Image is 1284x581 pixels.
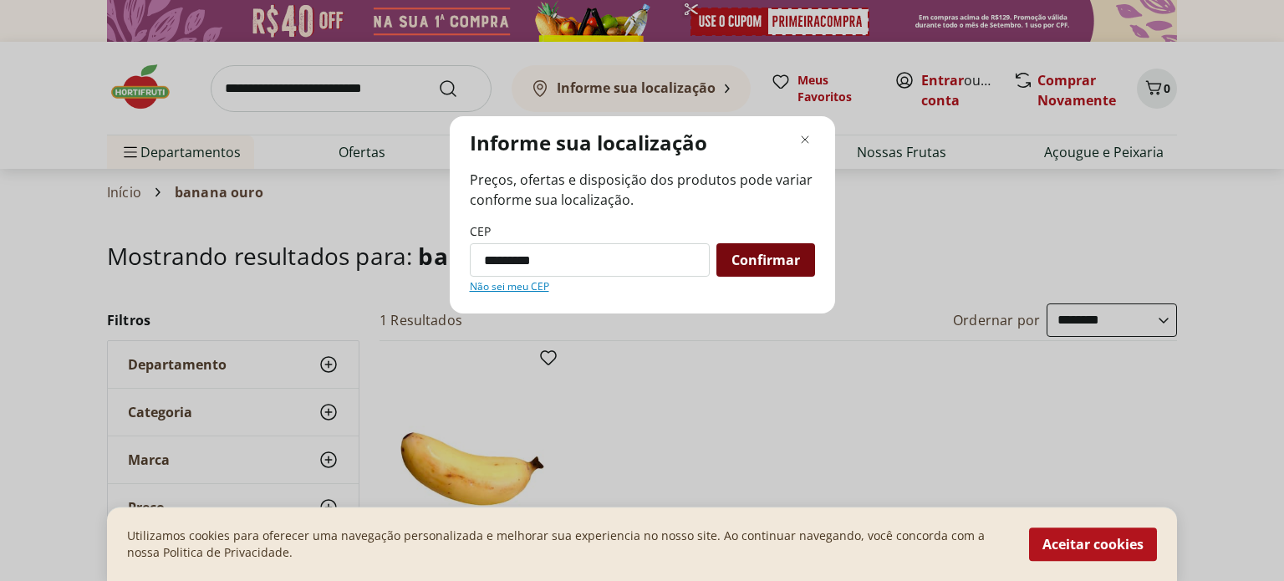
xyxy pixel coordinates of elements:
button: Aceitar cookies [1029,527,1157,561]
span: Confirmar [731,253,800,267]
button: Confirmar [716,243,815,277]
a: Não sei meu CEP [470,280,549,293]
p: Utilizamos cookies para oferecer uma navegação personalizada e melhorar sua experiencia no nosso ... [127,527,1009,561]
button: Fechar modal de regionalização [795,130,815,150]
label: CEP [470,223,491,240]
p: Informe sua localização [470,130,707,156]
div: Modal de regionalização [450,116,835,313]
span: Preços, ofertas e disposição dos produtos pode variar conforme sua localização. [470,170,815,210]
